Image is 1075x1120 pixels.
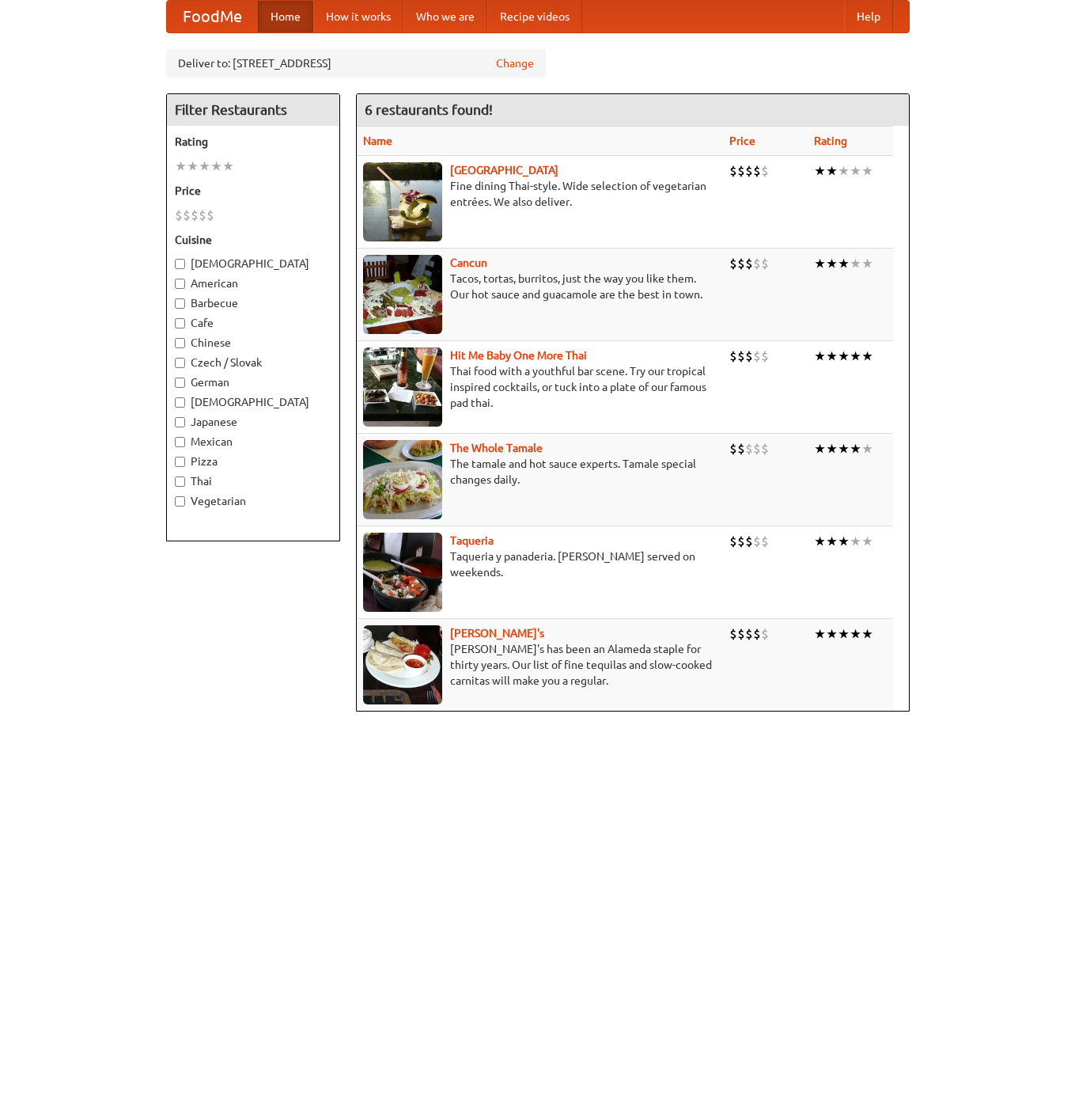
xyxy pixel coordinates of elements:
[313,1,403,32] a: How it works
[403,1,487,32] a: Who we are
[729,440,737,457] li: $
[761,533,769,550] li: $
[206,207,214,224] li: $
[753,533,761,550] li: $
[363,255,442,334] img: cancun.jpg
[850,533,861,550] li: ★
[187,158,199,175] li: ★
[761,347,769,365] li: $
[175,476,185,487] input: Thai
[175,437,185,447] input: Mexican
[166,49,546,78] div: Deliver to: [STREET_ADDRESS]
[450,442,543,454] a: The Whole Tamale
[175,457,185,467] input: Pizza
[861,440,873,457] li: ★
[363,271,717,302] p: Tacos, tortas, burritos, just the way you like them. Our hot sauce and guacamole are the best in ...
[861,533,873,550] li: ★
[737,255,745,272] li: $
[363,178,717,210] p: Fine dining Thai-style. Wide selection of vegetarian entrées. We also deliver.
[850,162,861,180] li: ★
[838,347,850,365] li: ★
[745,533,753,550] li: $
[753,625,761,643] li: $
[191,207,199,224] li: $
[175,493,331,509] label: Vegetarian
[363,456,717,488] p: The tamale and hot sauce experts. Tamale special changes daily.
[175,183,331,199] h5: Price
[838,440,850,457] li: ★
[175,158,187,175] li: ★
[861,162,873,180] li: ★
[814,440,826,457] li: ★
[175,298,185,309] input: Barbecue
[761,440,769,457] li: $
[826,347,838,365] li: ★
[753,162,761,180] li: $
[175,397,185,408] input: [DEMOGRAPHIC_DATA]
[761,255,769,272] li: $
[450,256,487,269] a: Cancun
[737,347,745,365] li: $
[826,255,838,272] li: ★
[729,255,737,272] li: $
[753,255,761,272] li: $
[175,232,331,248] h5: Cuisine
[175,279,185,289] input: American
[838,625,850,643] li: ★
[175,256,331,271] label: [DEMOGRAPHIC_DATA]
[363,533,442,612] img: taqueria.jpg
[826,625,838,643] li: ★
[729,162,737,180] li: $
[450,534,494,547] a: Taqueria
[814,135,847,147] a: Rating
[861,255,873,272] li: ★
[363,363,717,411] p: Thai food with a youthful bar scene. Try our tropical inspired cocktails, or tuck into a plate of...
[175,434,331,450] label: Mexican
[745,162,753,180] li: $
[199,207,206,224] li: $
[745,440,753,457] li: $
[814,255,826,272] li: ★
[745,255,753,272] li: $
[450,349,587,362] a: Hit Me Baby One More Thai
[826,440,838,457] li: ★
[175,207,183,224] li: $
[814,625,826,643] li: ★
[363,625,442,704] img: pedros.jpg
[175,473,331,489] label: Thai
[175,259,185,269] input: [DEMOGRAPHIC_DATA]
[826,533,838,550] li: ★
[175,394,331,410] label: [DEMOGRAPHIC_DATA]
[745,625,753,643] li: $
[861,625,873,643] li: ★
[850,255,861,272] li: ★
[761,162,769,180] li: $
[175,315,331,331] label: Cafe
[363,347,442,427] img: babythai.jpg
[850,625,861,643] li: ★
[183,207,191,224] li: $
[737,533,745,550] li: $
[450,627,544,640] a: [PERSON_NAME]'s
[175,318,185,328] input: Cafe
[175,335,331,351] label: Chinese
[487,1,582,32] a: Recipe videos
[729,135,755,147] a: Price
[363,162,442,241] img: satay.jpg
[363,549,717,580] p: Taqueria y panaderia. [PERSON_NAME] served on weekends.
[175,275,331,291] label: American
[363,641,717,689] p: [PERSON_NAME]'s has been an Alameda staple for thirty years. Our list of fine tequilas and slow-c...
[222,158,234,175] li: ★
[175,374,331,390] label: German
[175,358,185,368] input: Czech / Slovak
[850,347,861,365] li: ★
[450,164,558,177] a: [GEOGRAPHIC_DATA]
[210,158,222,175] li: ★
[753,347,761,365] li: $
[737,440,745,457] li: $
[838,255,850,272] li: ★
